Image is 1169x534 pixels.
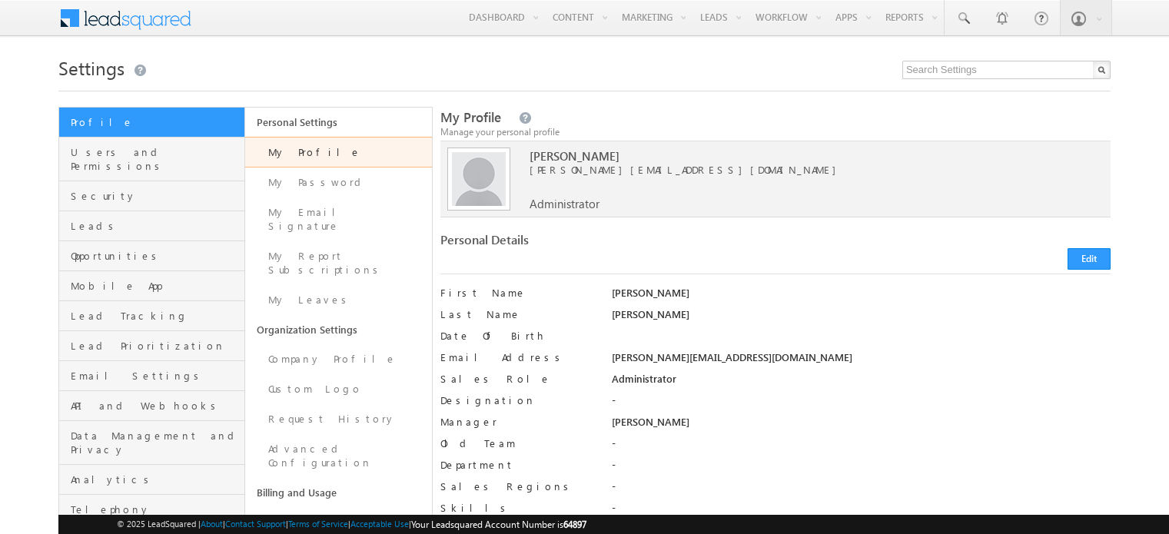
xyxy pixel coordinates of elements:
[245,315,431,344] a: Organization Settings
[440,108,501,126] span: My Profile
[440,286,595,300] label: First Name
[58,55,125,80] span: Settings
[440,372,595,386] label: Sales Role
[245,374,431,404] a: Custom Logo
[71,219,241,233] span: Leads
[201,519,223,529] a: About
[530,197,599,211] span: Administrator
[71,189,241,203] span: Security
[225,519,286,529] a: Contact Support
[440,501,595,515] label: Skills
[612,372,1111,393] div: Administrator
[59,301,244,331] a: Lead Tracking
[71,145,241,173] span: Users and Permissions
[245,167,431,197] a: My Password
[612,501,1111,522] div: -
[612,393,1111,415] div: -
[245,478,431,507] a: Billing and Usage
[71,339,241,353] span: Lead Prioritization
[71,369,241,383] span: Email Settings
[612,436,1111,458] div: -
[71,115,241,129] span: Profile
[440,415,595,429] label: Manager
[59,138,244,181] a: Users and Permissions
[59,241,244,271] a: Opportunities
[612,415,1111,436] div: [PERSON_NAME]
[71,429,241,456] span: Data Management and Privacy
[612,479,1111,501] div: -
[59,271,244,301] a: Mobile App
[59,495,244,525] a: Telephony
[1068,248,1111,270] button: Edit
[59,211,244,241] a: Leads
[411,519,586,530] span: Your Leadsquared Account Number is
[245,404,431,434] a: Request History
[71,309,241,323] span: Lead Tracking
[440,436,595,450] label: Old Team
[530,149,1066,163] span: [PERSON_NAME]
[59,421,244,465] a: Data Management and Privacy
[440,329,595,343] label: Date Of Birth
[440,307,595,321] label: Last Name
[902,61,1111,79] input: Search Settings
[440,350,595,364] label: Email Address
[71,502,241,516] span: Telephony
[288,519,348,529] a: Terms of Service
[530,163,1066,177] span: [PERSON_NAME][EMAIL_ADDRESS][DOMAIN_NAME]
[71,399,241,413] span: API and Webhooks
[117,517,586,532] span: © 2025 LeadSquared | | | | |
[59,181,244,211] a: Security
[440,233,767,254] div: Personal Details
[59,108,244,138] a: Profile
[71,249,241,263] span: Opportunities
[612,350,1111,372] div: [PERSON_NAME][EMAIL_ADDRESS][DOMAIN_NAME]
[440,458,595,472] label: Department
[563,519,586,530] span: 64897
[440,393,595,407] label: Designation
[59,331,244,361] a: Lead Prioritization
[245,108,431,137] a: Personal Settings
[59,465,244,495] a: Analytics
[245,137,431,167] a: My Profile
[440,125,1111,139] div: Manage your personal profile
[612,458,1111,479] div: -
[245,434,431,478] a: Advanced Configuration
[350,519,409,529] a: Acceptable Use
[245,344,431,374] a: Company Profile
[440,479,595,493] label: Sales Regions
[59,361,244,391] a: Email Settings
[71,473,241,486] span: Analytics
[245,285,431,315] a: My Leaves
[612,307,1111,329] div: [PERSON_NAME]
[245,241,431,285] a: My Report Subscriptions
[612,286,1111,307] div: [PERSON_NAME]
[245,197,431,241] a: My Email Signature
[59,391,244,421] a: API and Webhooks
[71,279,241,293] span: Mobile App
